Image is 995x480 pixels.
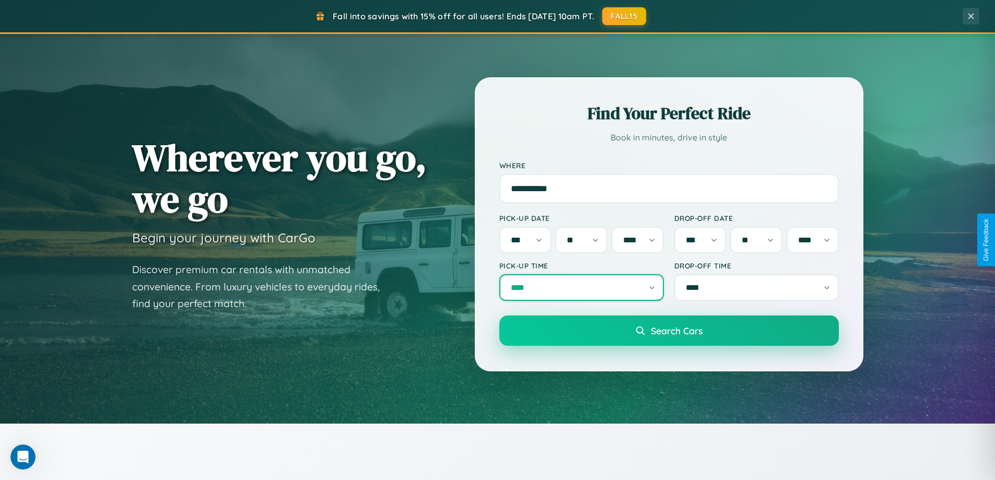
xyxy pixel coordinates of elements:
div: Give Feedback [982,219,990,261]
span: Search Cars [651,325,703,336]
button: FALL15 [602,7,646,25]
p: Book in minutes, drive in style [499,130,839,145]
h2: Find Your Perfect Ride [499,102,839,125]
span: Fall into savings with 15% off for all users! Ends [DATE] 10am PT. [333,11,594,21]
label: Where [499,161,839,170]
button: Search Cars [499,315,839,346]
h3: Begin your journey with CarGo [132,230,315,245]
label: Pick-up Date [499,214,664,223]
iframe: Intercom live chat [10,444,36,470]
label: Drop-off Date [674,214,839,223]
h1: Wherever you go, we go [132,137,427,219]
label: Pick-up Time [499,261,664,270]
p: Discover premium car rentals with unmatched convenience. From luxury vehicles to everyday rides, ... [132,261,393,312]
label: Drop-off Time [674,261,839,270]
